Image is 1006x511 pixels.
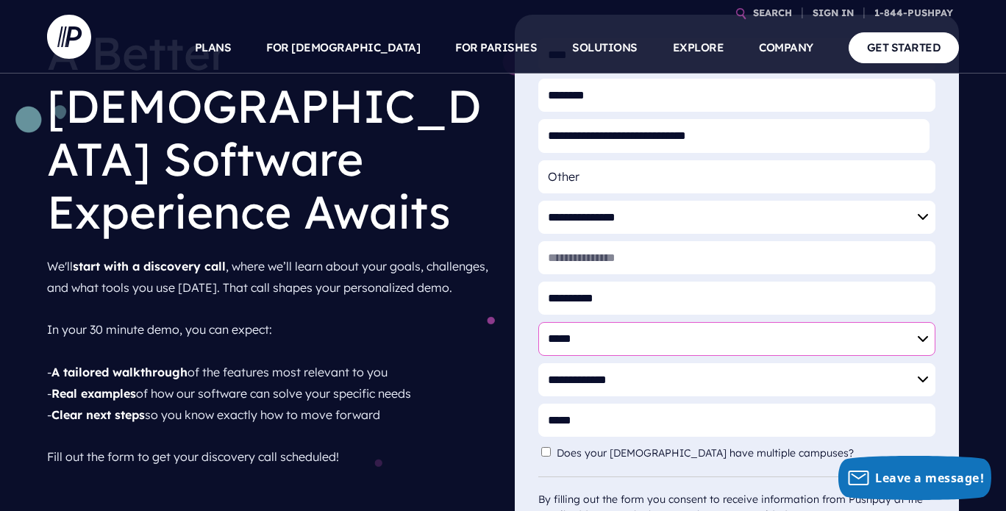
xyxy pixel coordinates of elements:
[849,32,960,62] a: GET STARTED
[195,22,232,74] a: PLANS
[875,470,984,486] span: Leave a message!
[47,15,491,250] h1: A Better [DEMOGRAPHIC_DATA] Software Experience Awaits
[538,160,935,193] input: Organization Name
[572,22,638,74] a: SOLUTIONS
[47,250,491,474] p: We'll , where we’ll learn about your goals, challenges, and what tools you use [DATE]. That call ...
[51,365,188,379] strong: A tailored walkthrough
[838,456,991,500] button: Leave a message!
[673,22,724,74] a: EXPLORE
[51,407,145,422] strong: Clear next steps
[759,22,813,74] a: COMPANY
[557,447,861,460] label: Does your [DEMOGRAPHIC_DATA] have multiple campuses?
[266,22,420,74] a: FOR [DEMOGRAPHIC_DATA]
[51,386,136,401] strong: Real examples
[73,259,226,274] strong: start with a discovery call
[455,22,537,74] a: FOR PARISHES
